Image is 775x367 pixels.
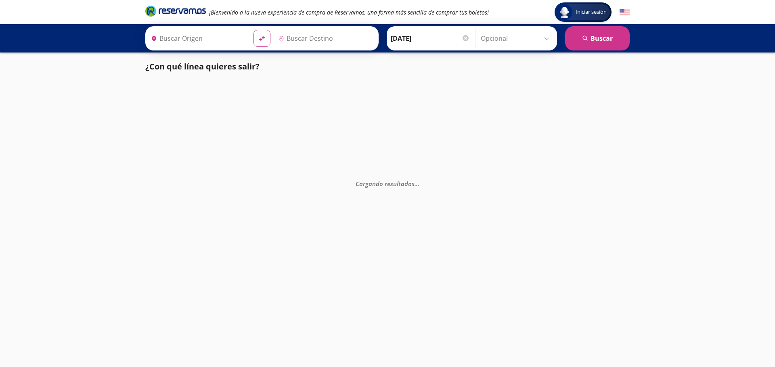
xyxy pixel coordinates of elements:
[481,28,553,48] input: Opcional
[572,8,610,16] span: Iniciar sesión
[620,7,630,17] button: English
[145,61,260,73] p: ¿Con qué línea quieres salir?
[418,179,419,187] span: .
[209,8,489,16] em: ¡Bienvenido a la nueva experiencia de compra de Reservamos, una forma más sencilla de comprar tus...
[356,179,419,187] em: Cargando resultados
[391,28,470,48] input: Elegir Fecha
[145,5,206,19] a: Brand Logo
[415,179,416,187] span: .
[145,5,206,17] i: Brand Logo
[148,28,247,48] input: Buscar Origen
[416,179,418,187] span: .
[275,28,374,48] input: Buscar Destino
[565,26,630,50] button: Buscar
